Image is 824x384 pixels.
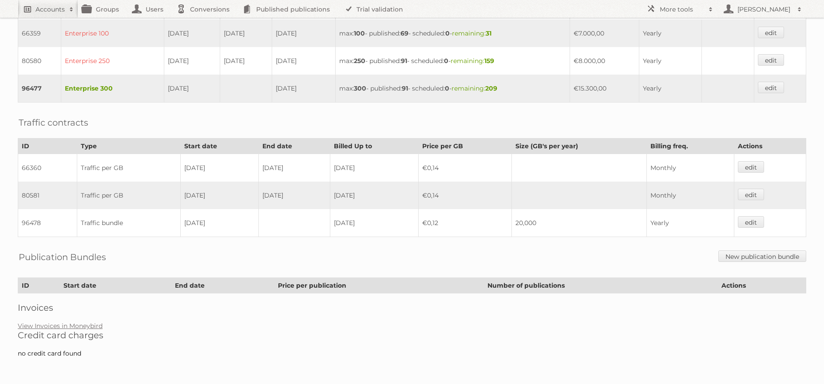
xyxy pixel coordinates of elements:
[61,47,164,75] td: Enterprise 250
[335,20,570,47] td: max: - published: - scheduled: -
[77,182,180,209] td: Traffic per GB
[452,84,497,92] span: remaining:
[18,20,61,47] td: 66359
[272,75,335,103] td: [DATE]
[418,154,511,182] td: €0,14
[485,84,497,92] strong: 209
[18,47,61,75] td: 80580
[258,139,330,154] th: End date
[354,57,365,65] strong: 250
[19,250,106,264] h2: Publication Bundles
[181,154,258,182] td: [DATE]
[418,182,511,209] td: €0,14
[718,278,806,293] th: Actions
[171,278,274,293] th: End date
[401,57,407,65] strong: 91
[272,20,335,47] td: [DATE]
[77,154,180,182] td: Traffic per GB
[164,47,220,75] td: [DATE]
[18,209,77,237] td: 96478
[274,278,483,293] th: Price per publication
[164,75,220,103] td: [DATE]
[18,278,60,293] th: ID
[758,27,784,38] a: edit
[486,29,491,37] strong: 31
[418,139,511,154] th: Price per GB
[483,278,717,293] th: Number of publications
[335,75,570,103] td: max: - published: - scheduled: -
[18,75,61,103] td: 96477
[639,75,702,103] td: Yearly
[738,161,764,173] a: edit
[220,47,272,75] td: [DATE]
[734,139,806,154] th: Actions
[18,322,103,330] a: View Invoices in Moneybird
[36,5,65,14] h2: Accounts
[758,54,784,66] a: edit
[735,5,793,14] h2: [PERSON_NAME]
[181,139,258,154] th: Start date
[18,182,77,209] td: 80581
[718,250,806,262] a: New publication bundle
[402,84,408,92] strong: 91
[77,139,180,154] th: Type
[738,189,764,200] a: edit
[181,182,258,209] td: [DATE]
[181,209,258,237] td: [DATE]
[335,47,570,75] td: max: - published: - scheduled: -
[660,5,704,14] h2: More tools
[18,330,806,340] h2: Credit card charges
[18,139,77,154] th: ID
[570,47,639,75] td: €8.000,00
[570,75,639,103] td: €15.300,00
[452,29,491,37] span: remaining:
[418,209,511,237] td: €0,12
[18,302,806,313] h2: Invoices
[61,75,164,103] td: Enterprise 300
[445,29,450,37] strong: 0
[354,84,366,92] strong: 300
[330,182,419,209] td: [DATE]
[445,84,449,92] strong: 0
[330,139,419,154] th: Billed Up to
[647,154,734,182] td: Monthly
[18,154,77,182] td: 66360
[639,47,702,75] td: Yearly
[19,116,88,129] h2: Traffic contracts
[61,20,164,47] td: Enterprise 100
[258,154,330,182] td: [DATE]
[444,57,448,65] strong: 0
[220,20,272,47] td: [DATE]
[758,82,784,93] a: edit
[484,57,494,65] strong: 159
[272,47,335,75] td: [DATE]
[570,20,639,47] td: €7.000,00
[511,139,647,154] th: Size (GB's per year)
[639,20,702,47] td: Yearly
[354,29,365,37] strong: 100
[647,139,734,154] th: Billing freq.
[647,209,734,237] td: Yearly
[59,278,171,293] th: Start date
[647,182,734,209] td: Monthly
[77,209,180,237] td: Traffic bundle
[511,209,647,237] td: 20,000
[164,20,220,47] td: [DATE]
[258,182,330,209] td: [DATE]
[330,154,419,182] td: [DATE]
[330,209,419,237] td: [DATE]
[451,57,494,65] span: remaining:
[738,216,764,228] a: edit
[400,29,408,37] strong: 69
